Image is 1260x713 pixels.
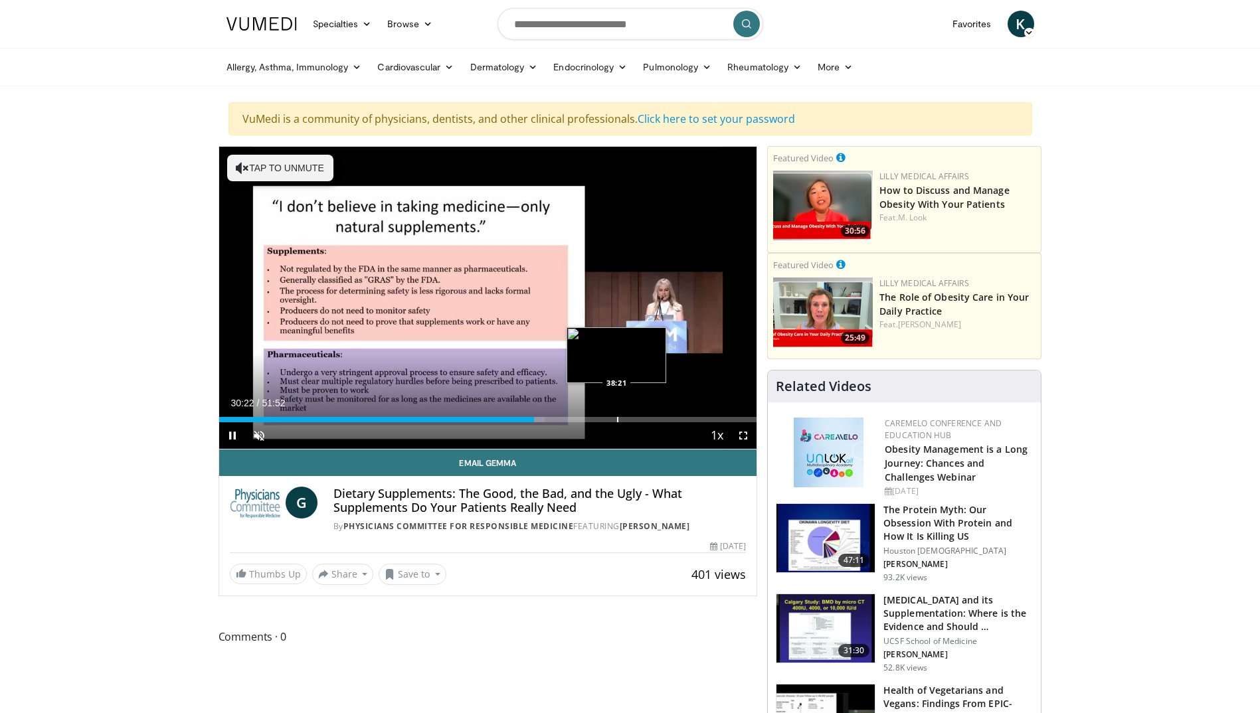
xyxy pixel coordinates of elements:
[776,594,1033,673] a: 31:30 [MEDICAL_DATA] and its Supplementation: Where is the Evidence and Should … UCSF School of M...
[379,11,440,37] a: Browse
[945,11,1000,37] a: Favorites
[246,422,272,449] button: Unmute
[838,554,870,567] span: 47:11
[883,636,1033,647] p: UCSF School of Medicine
[794,418,863,487] img: 45df64a9-a6de-482c-8a90-ada250f7980c.png.150x105_q85_autocrop_double_scale_upscale_version-0.2.jpg
[379,564,446,585] button: Save to
[773,277,873,347] img: e1208b6b-349f-4914-9dd7-f97803bdbf1d.png.150x105_q85_crop-smart_upscale.png
[231,398,254,408] span: 30:22
[1008,11,1034,37] a: K
[879,184,1010,210] a: How to Discuss and Manage Obesity With Your Patients
[838,644,870,657] span: 31:30
[227,155,333,181] button: Tap to unmute
[305,11,380,37] a: Specialties
[730,422,757,449] button: Fullscreen
[879,171,969,182] a: Lilly Medical Affairs
[262,398,285,408] span: 51:52
[883,663,927,673] p: 52.8K views
[879,212,1035,224] div: Feat.
[620,520,690,532] a: [PERSON_NAME]
[773,277,873,347] a: 25:49
[841,332,869,344] span: 25:49
[719,54,810,80] a: Rheumatology
[226,17,297,31] img: VuMedi Logo
[841,225,869,237] span: 30:56
[312,564,374,585] button: Share
[885,443,1028,483] a: Obesity Management is a Long Journey: Chances and Challenges Webinar
[883,572,927,583] p: 93.2K views
[219,449,757,476] a: Email Gemma
[219,147,757,449] video-js: Video Player
[257,398,260,408] span: /
[219,628,758,645] span: Comments 0
[883,594,1033,633] h3: [MEDICAL_DATA] and its Supplementation: Where is the Evidence and Should …
[219,422,246,449] button: Pause
[710,540,746,552] div: [DATE]
[219,54,370,80] a: Allergy, Asthma, Immunology
[810,54,861,80] a: More
[343,520,574,532] a: Physicians Committee for Responsible Medicine
[638,112,795,126] a: Click here to set your password
[883,649,1033,660] p: [PERSON_NAME]
[567,327,666,383] img: image.jpeg
[369,54,462,80] a: Cardiovascular
[885,485,1030,497] div: [DATE]
[776,504,875,573] img: b7b8b05e-5021-418b-a89a-60a270e7cf82.150x105_q85_crop-smart_upscale.jpg
[462,54,546,80] a: Dermatology
[898,319,961,330] a: [PERSON_NAME]
[545,54,635,80] a: Endocrinology
[703,422,730,449] button: Playback Rate
[879,277,969,289] a: Lilly Medical Affairs
[228,102,1032,135] div: VuMedi is a community of physicians, dentists, and other clinical professionals.
[773,152,834,164] small: Featured Video
[883,503,1033,543] h3: The Protein Myth: Our Obsession With Protein and How It Is Killing US
[230,564,307,584] a: Thumbs Up
[497,8,763,40] input: Search topics, interventions
[230,487,280,518] img: Physicians Committee for Responsible Medicine
[773,171,873,240] a: 30:56
[773,171,873,240] img: c98a6a29-1ea0-4bd5-8cf5-4d1e188984a7.png.150x105_q85_crop-smart_upscale.png
[885,418,1002,441] a: CaReMeLO Conference and Education Hub
[691,566,746,582] span: 401 views
[898,212,927,223] a: M. Look
[879,291,1029,317] a: The Role of Obesity Care in Your Daily Practice
[219,417,757,422] div: Progress Bar
[776,378,871,394] h4: Related Videos
[883,559,1033,570] p: [PERSON_NAME]
[635,54,719,80] a: Pulmonology
[883,546,1033,556] p: Houston [DEMOGRAPHIC_DATA]
[879,319,1035,331] div: Feat.
[773,259,834,271] small: Featured Video
[333,487,746,515] h4: Dietary Supplements: The Good, the Bad, and the Ugly - What Supplements Do Your Patients Really Need
[333,520,746,532] div: By FEATURING
[776,503,1033,583] a: 47:11 The Protein Myth: Our Obsession With Protein and How It Is Killing US Houston [DEMOGRAPHIC_...
[286,487,317,518] a: G
[776,594,875,663] img: 4bb25b40-905e-443e-8e37-83f056f6e86e.150x105_q85_crop-smart_upscale.jpg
